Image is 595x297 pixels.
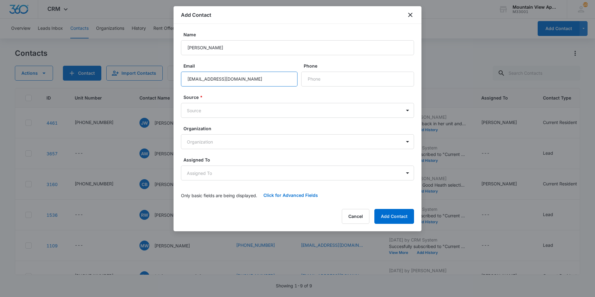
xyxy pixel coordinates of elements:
label: Assigned To [183,157,416,163]
label: Organization [183,125,416,132]
label: Email [183,63,300,69]
label: Phone [304,63,416,69]
label: Source [183,94,416,100]
button: Add Contact [374,209,414,224]
input: Phone [301,72,414,86]
input: Email [181,72,297,86]
label: Name [183,31,416,38]
input: Name [181,40,414,55]
p: Only basic fields are being displayed. [181,192,257,199]
h1: Add Contact [181,11,211,19]
button: Cancel [342,209,369,224]
button: close [407,11,414,19]
button: Click for Advanced Fields [257,188,324,203]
